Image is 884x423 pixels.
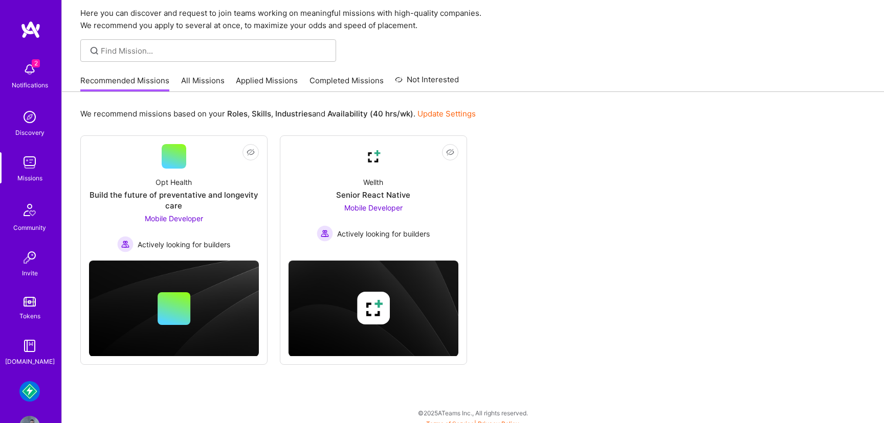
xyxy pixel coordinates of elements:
div: Build the future of preventative and longevity care [89,190,259,211]
div: Tokens [19,311,40,321]
img: guide book [19,336,40,356]
img: discovery [19,107,40,127]
img: Company Logo [361,144,386,169]
a: Mudflap: Fintech for Trucking [17,381,42,402]
span: Actively looking for builders [138,239,230,250]
input: Find Mission... [101,45,328,56]
span: Actively looking for builders [337,228,430,239]
img: Mudflap: Fintech for Trucking [19,381,40,402]
b: Availability (40 hrs/wk) [327,109,413,119]
div: [DOMAIN_NAME] [5,356,55,367]
img: Invite [19,247,40,268]
img: tokens [24,297,36,307]
i: icon EyeClosed [247,148,255,156]
img: cover [289,261,458,357]
span: Mobile Developer [145,214,203,223]
i: icon EyeClosed [446,148,454,156]
div: Opt Health [156,177,192,187]
a: Applied Missions [236,75,298,92]
p: Here you can discover and request to join teams working on meaningful missions with high-quality ... [80,7,866,32]
div: Discovery [15,127,45,138]
img: bell [19,59,40,80]
b: Skills [252,109,271,119]
b: Roles [227,109,248,119]
p: We recommend missions based on your , , and . [80,108,476,119]
div: Wellth [363,177,383,187]
span: 2 [32,59,40,67]
b: Industries [275,109,312,119]
a: All Missions [181,75,225,92]
img: Company logo [357,292,390,324]
i: icon SearchGrey [89,45,100,57]
img: Actively looking for builders [317,225,333,242]
img: teamwork [19,152,40,173]
a: Completed Missions [310,75,384,92]
a: Not Interested [395,74,459,92]
img: Actively looking for builders [117,236,134,252]
div: Community [13,222,46,233]
div: Invite [22,268,38,278]
a: Recommended Missions [80,75,169,92]
a: Company LogoWellthSenior React NativeMobile Developer Actively looking for buildersActively looki... [289,144,458,246]
img: Community [17,198,42,222]
img: cover [89,261,259,357]
a: Update Settings [417,109,476,119]
div: Notifications [12,80,48,90]
img: logo [20,20,41,39]
div: Missions [17,173,42,183]
a: Opt HealthBuild the future of preventative and longevity careMobile Developer Actively looking fo... [89,144,259,252]
div: Senior React Native [336,190,410,200]
span: Mobile Developer [344,203,403,212]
